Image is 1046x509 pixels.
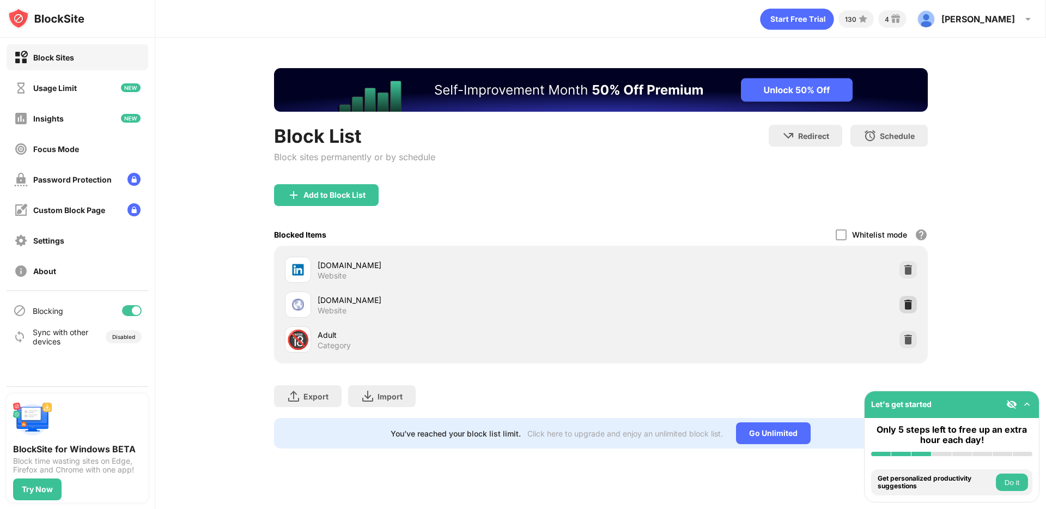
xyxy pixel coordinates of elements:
div: Custom Block Page [33,205,105,215]
div: Disabled [112,334,135,340]
div: [PERSON_NAME] [941,14,1015,25]
div: Block sites permanently or by schedule [274,152,435,162]
img: omni-setup-toggle.svg [1021,399,1032,410]
img: favicons [291,263,305,276]
img: focus-off.svg [14,142,28,156]
div: Usage Limit [33,83,77,93]
img: blocking-icon.svg [13,304,26,317]
img: eye-not-visible.svg [1006,399,1017,410]
img: time-usage-off.svg [14,81,28,95]
div: Focus Mode [33,144,79,154]
div: Go Unlimited [736,422,811,444]
div: Blocking [33,306,63,316]
img: password-protection-off.svg [14,173,28,186]
img: block-on.svg [14,51,28,64]
div: BlockSite for Windows BETA [13,444,142,455]
div: Insights [33,114,64,123]
div: You’ve reached your block list limit. [391,429,521,438]
button: Do it [996,474,1028,491]
div: animation [760,8,834,30]
div: Sync with other devices [33,328,89,346]
div: Whitelist mode [852,230,907,239]
div: Import [378,392,403,401]
div: Click here to upgrade and enjoy an unlimited block list. [527,429,723,438]
div: [DOMAIN_NAME] [318,294,601,306]
img: push-desktop.svg [13,400,52,439]
div: Block Sites [33,53,74,62]
div: Redirect [798,131,829,141]
div: 🔞 [287,329,309,351]
div: About [33,266,56,276]
div: Website [318,306,346,316]
div: Blocked Items [274,230,326,239]
img: about-off.svg [14,264,28,278]
img: insights-off.svg [14,112,28,125]
img: new-icon.svg [121,114,141,123]
div: Settings [33,236,64,245]
div: [DOMAIN_NAME] [318,259,601,271]
div: Category [318,341,351,350]
div: Adult [318,329,601,341]
div: 130 [845,15,856,23]
div: Try Now [22,485,53,494]
div: Let's get started [871,399,932,409]
div: Get personalized productivity suggestions [878,475,993,490]
div: Export [303,392,329,401]
div: Block time wasting sites on Edge, Firefox and Chrome with one app! [13,457,142,474]
div: Schedule [880,131,915,141]
img: lock-menu.svg [127,173,141,186]
img: points-small.svg [856,13,869,26]
img: sync-icon.svg [13,330,26,343]
img: customize-block-page-off.svg [14,203,28,217]
div: Only 5 steps left to free up an extra hour each day! [871,425,1032,445]
img: favicons [291,298,305,311]
img: settings-off.svg [14,234,28,247]
div: Block List [274,125,435,147]
iframe: Banner [274,68,928,112]
div: 4 [885,15,889,23]
div: Password Protection [33,175,112,184]
img: AOh14Gi4dA0Tet4LKXiFtwcXKd37gS1x2F_Qme_Pkd5zVFU=s96-c [917,10,935,28]
div: Add to Block List [303,191,366,199]
img: logo-blocksite.svg [8,8,84,29]
img: lock-menu.svg [127,203,141,216]
div: Website [318,271,346,281]
img: new-icon.svg [121,83,141,92]
img: reward-small.svg [889,13,902,26]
